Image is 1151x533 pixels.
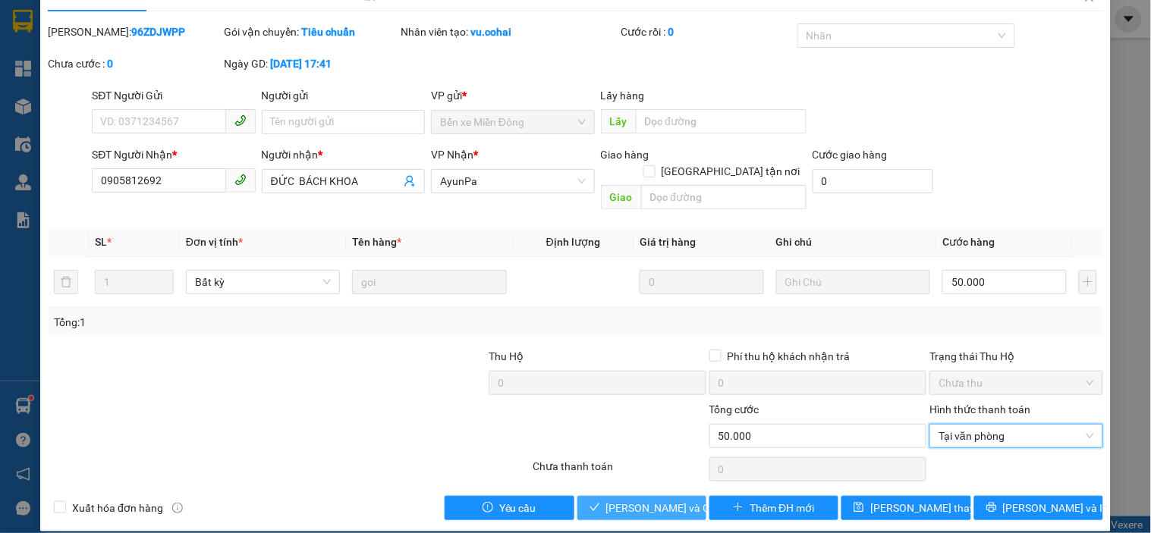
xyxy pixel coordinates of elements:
div: [PERSON_NAME]: [48,24,221,40]
span: Gửi: [136,58,165,76]
span: Tổng cước [709,403,759,415]
span: Phí thu hộ khách nhận trả [722,348,857,365]
span: Lấy hàng [601,89,645,102]
span: Yêu cầu [499,500,536,516]
button: delete [54,270,78,294]
span: Giao [601,185,641,209]
span: Thêm ĐH mới [750,500,814,516]
span: [DATE] 13:38 [136,41,191,52]
b: 0 [668,26,675,38]
span: Chưa thu [939,372,1093,394]
span: [PERSON_NAME] và Giao hàng [606,500,752,516]
h2: 4EDN719W [7,47,83,71]
div: Trạng thái Thu Hộ [929,348,1102,365]
span: Giá trị hàng [640,236,696,248]
label: Hình thức thanh toán [929,403,1030,415]
span: [PERSON_NAME] và In [1003,500,1109,516]
b: Cô Hai [39,11,102,33]
span: plus [733,502,744,514]
button: exclamation-circleYêu cầu [445,496,574,520]
input: Dọc đường [641,185,807,209]
span: [PERSON_NAME] thay đổi [870,500,992,516]
div: Người gửi [262,87,425,104]
th: Ghi chú [770,227,936,257]
input: 0 [640,270,764,294]
button: save[PERSON_NAME] thay đổi [841,496,970,520]
b: Tiêu chuẩn [302,26,356,38]
b: 0 [107,58,113,70]
span: phone [234,174,247,186]
span: user-add [404,175,416,187]
span: Cước hàng [942,236,995,248]
input: Dọc đường [636,109,807,133]
div: Chưa thanh toán [531,458,707,484]
span: Bất kỳ [195,271,331,293]
span: info-circle [172,503,183,513]
span: Thu Hộ [489,350,524,362]
span: Đơn vị tính [186,236,243,248]
span: phone [234,114,247,127]
input: Ghi Chú [776,270,930,294]
div: SĐT Người Gửi [92,87,255,104]
b: vu.cohai [470,26,511,38]
input: Cước giao hàng [813,169,934,193]
span: check [590,502,600,514]
span: Lấy [601,109,636,133]
span: SL [95,236,107,248]
span: Tại văn phòng [939,425,1093,447]
span: VP Nhận [431,149,473,161]
div: SĐT Người Nhận [92,146,255,163]
span: printer [986,502,997,514]
input: VD: Bàn, Ghế [352,270,506,294]
div: VP gửi [431,87,594,104]
span: AyunPa [440,170,585,193]
div: Ngày GD: [225,55,398,72]
span: Định lượng [546,236,600,248]
div: Gói vận chuyển: [225,24,398,40]
div: Người nhận [262,146,425,163]
span: Giao hàng [601,149,649,161]
div: Nhân viên tạo: [401,24,618,40]
button: plusThêm ĐH mới [709,496,838,520]
b: 96ZDJWPP [131,26,185,38]
div: Tổng: 1 [54,314,445,331]
button: plus [1079,270,1097,294]
label: Cước giao hàng [813,149,888,161]
span: [GEOGRAPHIC_DATA] tận nơi [656,163,807,180]
span: exclamation-circle [483,502,493,514]
span: 1THX [136,105,193,131]
div: Cước rồi : [621,24,794,40]
b: [DATE] 17:41 [271,58,332,70]
button: check[PERSON_NAME] và Giao hàng [577,496,706,520]
span: Xuất hóa đơn hàng [66,500,169,516]
span: save [854,502,864,514]
span: Tên hàng [352,236,401,248]
span: AyunPa [136,83,190,101]
span: Bến xe Miền Đông [440,111,585,133]
div: Chưa cước : [48,55,221,72]
button: printer[PERSON_NAME] và In [974,496,1103,520]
